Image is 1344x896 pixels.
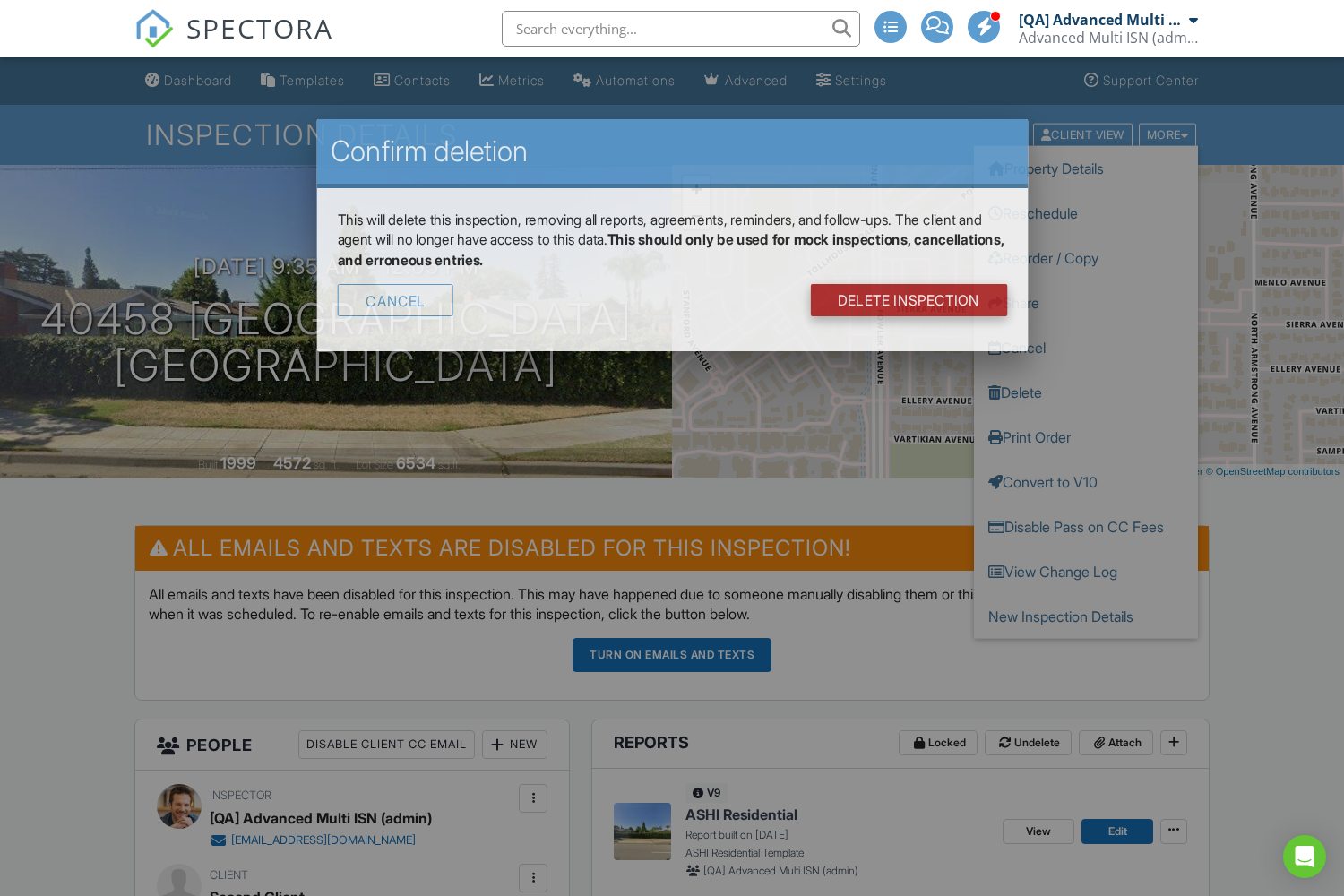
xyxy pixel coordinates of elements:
div: Open Intercom Messenger [1283,835,1326,878]
input: Search everything... [502,11,860,47]
img: The Best Home Inspection Software - Spectora [134,9,174,48]
a: DELETE Inspection [810,284,1007,316]
a: SPECTORA [134,24,333,62]
p: This will delete this inspection, removing all reports, agreements, reminders, and follow-ups. Th... [337,210,1007,270]
div: [QA] Advanced Multi ISN (admin) [1019,11,1185,29]
div: Cancel [337,284,452,316]
h2: Confirm deletion [331,134,1014,169]
strong: This should only be used for mock inspections, cancellations, and erroneous entries. [337,230,1004,268]
span: SPECTORA [186,9,333,47]
div: Advanced Multi ISN (admin) Company [1019,29,1198,47]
